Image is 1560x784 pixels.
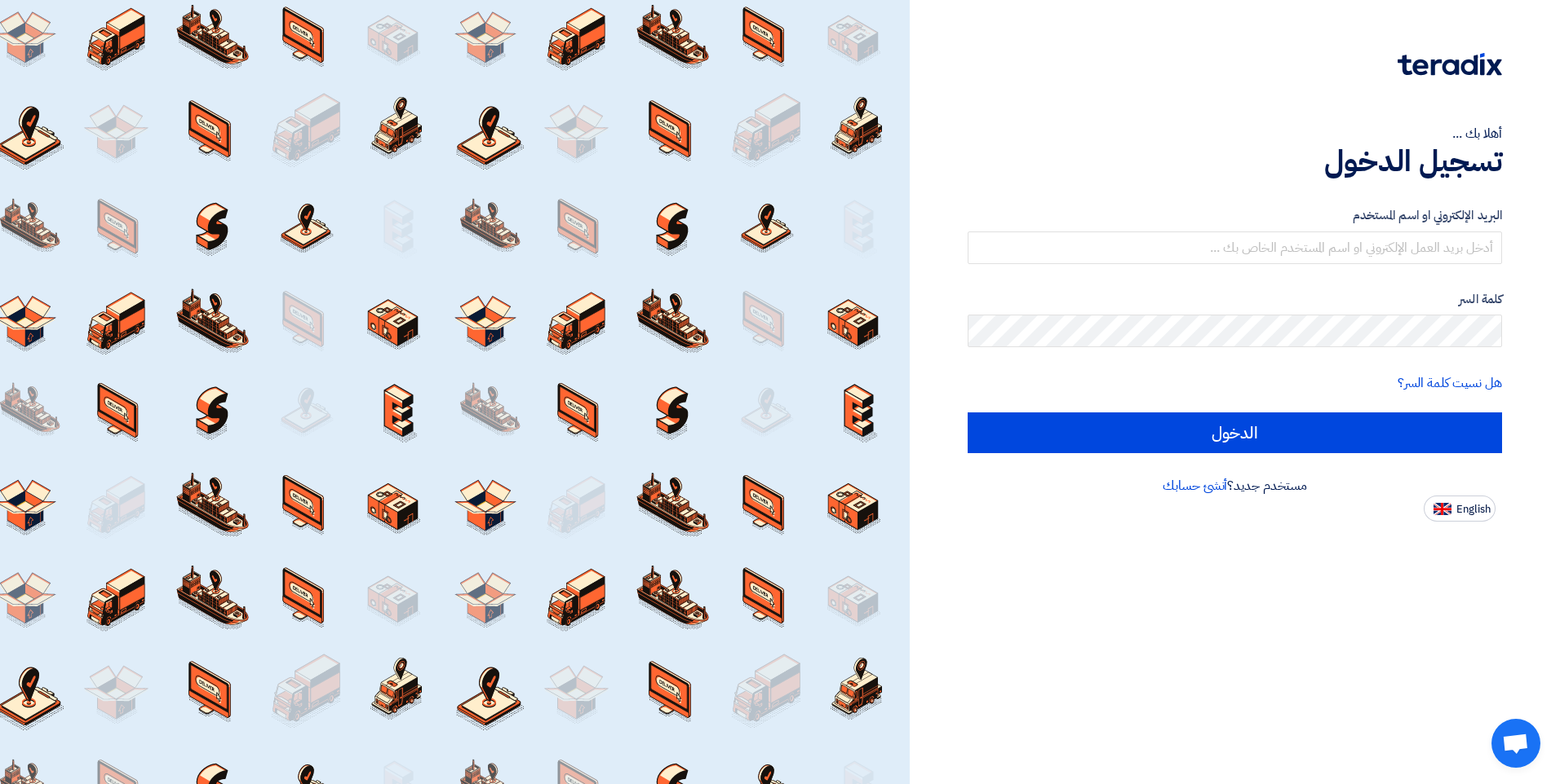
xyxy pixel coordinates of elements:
[968,290,1502,309] label: كلمة السر
[968,231,1502,264] input: أدخل بريد العمل الإلكتروني او اسم المستخدم الخاص بك ...
[968,206,1502,225] label: البريد الإلكتروني او اسم المستخدم
[968,143,1502,179] h1: تسجيل الدخول
[1491,719,1540,768] div: دردشة مفتوحة
[968,476,1502,496] div: مستخدم جديد؟
[968,412,1502,453] input: الدخول
[1434,503,1451,515] img: en-US.png
[968,124,1502,143] div: أهلا بك ...
[1456,504,1491,515] span: English
[1398,373,1502,393] a: هل نسيت كلمة السر؟
[1424,496,1496,522] button: English
[1398,53,1502,76] img: Teradix logo
[1163,476,1227,496] a: أنشئ حسابك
